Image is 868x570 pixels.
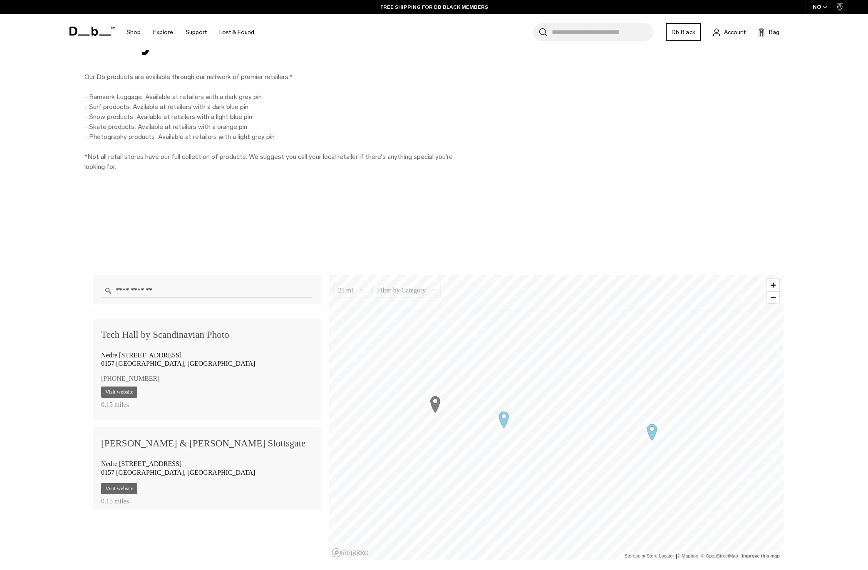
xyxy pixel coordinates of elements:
[758,27,779,37] button: Bag
[642,421,662,442] div: Map marker
[494,409,514,430] div: Map marker
[332,548,368,558] a: Mapbox logo
[101,352,181,359] span: Nedre [STREET_ADDRESS]
[767,279,779,291] button: Zoom in
[101,483,137,494] a: Visit website
[101,387,137,398] a: Visit website
[84,27,459,55] div: Find your local retailer
[219,17,254,47] a: Lost & Found
[101,360,255,367] span: 0157 [GEOGRAPHIC_DATA], [GEOGRAPHIC_DATA]
[677,553,698,558] a: Mapbox
[101,283,312,298] input: Enter a location
[101,460,181,467] span: Nedre [STREET_ADDRESS]
[767,291,779,303] button: Zoom out
[666,23,701,41] a: Db Black
[767,292,779,303] span: Zoom out
[101,495,312,507] div: 0.15 miles
[769,28,779,37] span: Bag
[329,275,784,560] canvas: Map
[120,14,260,50] nav: Main Navigation
[701,553,738,558] a: OpenStreetMap
[742,553,780,558] a: Improve this map
[84,72,459,172] p: Our Db products are available through our network of premier retailers.* - Ramverk Luggage: Avail...
[101,373,159,385] a: [PHONE_NUMBER]
[380,3,488,11] a: FREE SHIPPING FOR DB BLACK MEMBERS
[713,27,746,37] a: Account
[153,17,173,47] a: Explore
[625,552,781,560] div: |
[186,17,207,47] a: Support
[625,553,674,558] a: Storepoint Store Locator
[101,399,312,410] div: 0.15 miles
[101,469,255,476] span: 0157 [GEOGRAPHIC_DATA], [GEOGRAPHIC_DATA]
[724,28,746,37] span: Account
[101,436,312,451] div: [PERSON_NAME] & [PERSON_NAME] Slottsgate
[425,394,446,414] div: Map marker
[126,17,141,47] a: Shop
[101,327,312,343] div: Tech Hall by Scandinavian Photo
